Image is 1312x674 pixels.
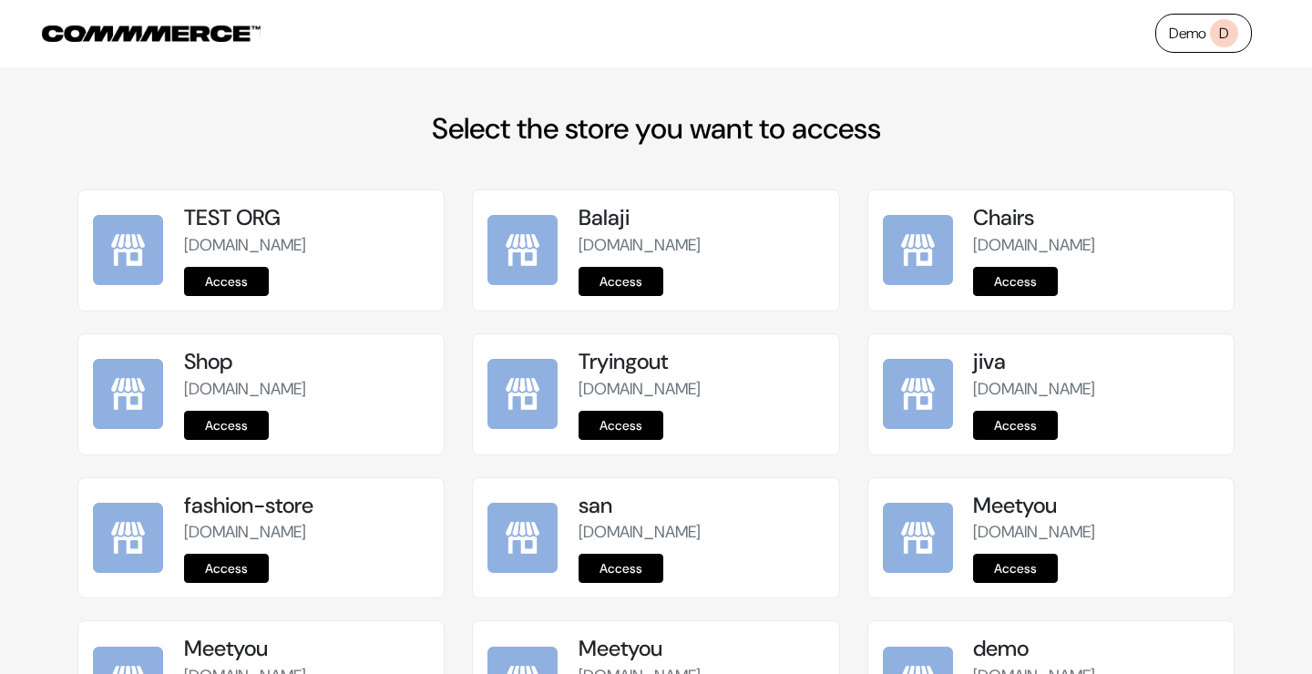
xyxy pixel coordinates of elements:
[973,493,1218,519] h5: Meetyou
[93,503,163,573] img: fashion-store
[184,233,429,258] p: [DOMAIN_NAME]
[883,215,953,285] img: Chairs
[973,411,1058,440] a: Access
[579,205,824,231] h5: Balaji
[184,493,429,519] h5: fashion-store
[579,411,663,440] a: Access
[1210,19,1238,47] span: D
[184,349,429,375] h5: Shop
[579,349,824,375] h5: Tryingout
[579,520,824,545] p: [DOMAIN_NAME]
[1155,14,1252,53] a: DemoD
[973,233,1218,258] p: [DOMAIN_NAME]
[579,377,824,402] p: [DOMAIN_NAME]
[184,520,429,545] p: [DOMAIN_NAME]
[487,503,558,573] img: san
[973,636,1218,662] h5: demo
[883,503,953,573] img: Meetyou
[184,377,429,402] p: [DOMAIN_NAME]
[184,205,429,231] h5: TEST ORG
[579,636,824,662] h5: Meetyou
[883,359,953,429] img: jiva
[184,411,269,440] a: Access
[77,111,1235,146] h2: Select the store you want to access
[42,26,261,42] img: COMMMERCE
[579,267,663,296] a: Access
[184,554,269,583] a: Access
[93,215,163,285] img: TEST ORG
[973,205,1218,231] h5: Chairs
[184,267,269,296] a: Access
[973,377,1218,402] p: [DOMAIN_NAME]
[579,554,663,583] a: Access
[487,359,558,429] img: Tryingout
[973,267,1058,296] a: Access
[579,493,824,519] h5: san
[973,349,1218,375] h5: jiva
[973,554,1058,583] a: Access
[184,636,429,662] h5: Meetyou
[487,215,558,285] img: Balaji
[579,233,824,258] p: [DOMAIN_NAME]
[973,520,1218,545] p: [DOMAIN_NAME]
[93,359,163,429] img: Shop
